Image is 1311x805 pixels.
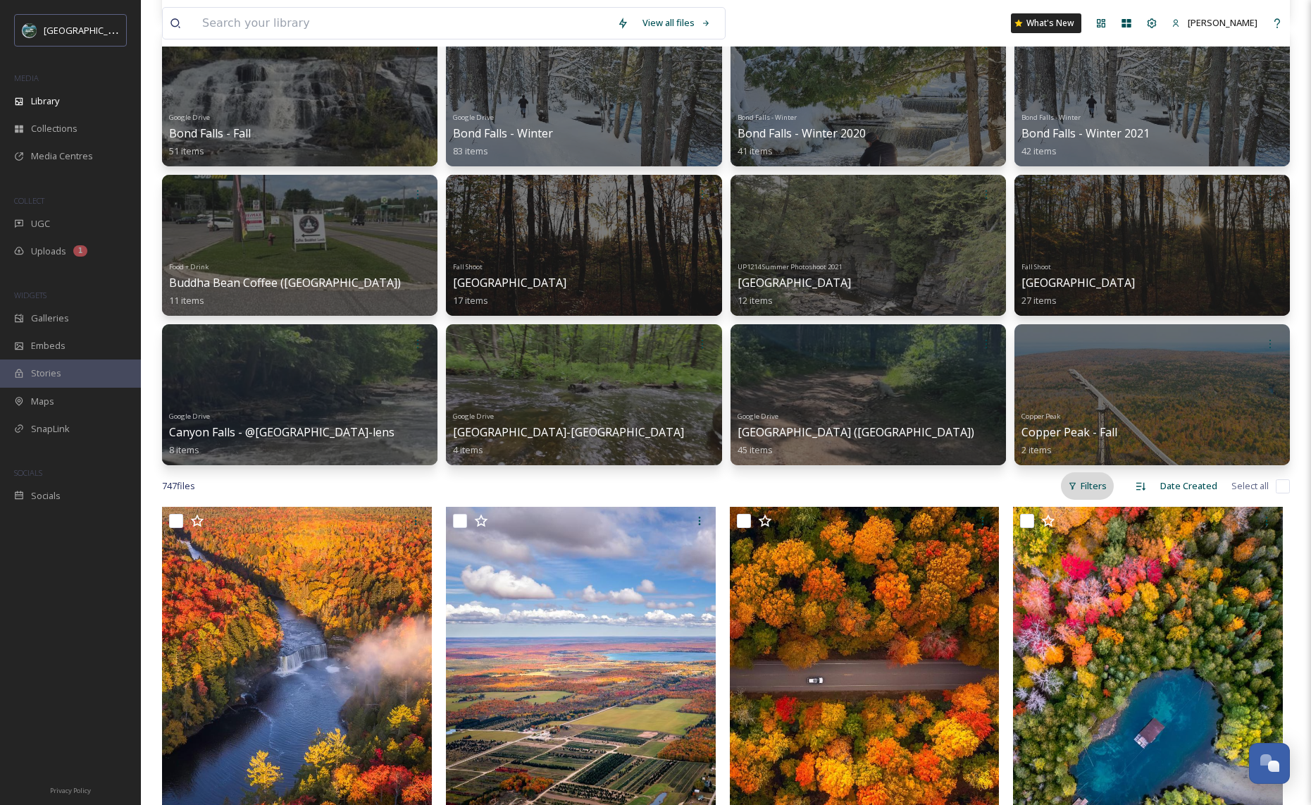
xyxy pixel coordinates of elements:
[31,395,54,408] span: Maps
[1021,125,1150,141] span: Bond Falls - Winter 2021
[169,443,199,456] span: 8 items
[1061,472,1114,500] div: Filters
[738,113,797,122] span: Bond Falls - Winter
[1021,259,1135,307] a: Fall Shoot[GEOGRAPHIC_DATA]27 items
[162,479,195,493] span: 747 file s
[453,275,566,290] span: [GEOGRAPHIC_DATA]
[738,109,866,157] a: Bond Falls - WinterBond Falls - Winter 202041 items
[1011,13,1081,33] a: What's New
[31,245,66,258] span: Uploads
[31,94,59,108] span: Library
[14,467,42,478] span: SOCIALS
[453,443,483,456] span: 4 items
[23,23,37,37] img: uplogo-summer%20bg.jpg
[195,8,610,39] input: Search your library
[738,408,974,456] a: Google Drive[GEOGRAPHIC_DATA] ([GEOGRAPHIC_DATA])45 items
[31,422,70,436] span: SnapLink
[1021,412,1060,421] span: Copper Peak
[453,412,494,421] span: Google Drive
[31,217,50,231] span: UGC
[44,23,181,37] span: [GEOGRAPHIC_DATA][US_STATE]
[1021,424,1117,440] span: Copper Peak - Fall
[14,195,44,206] span: COLLECT
[31,489,61,503] span: Socials
[1021,443,1052,456] span: 2 items
[453,259,566,307] a: Fall Shoot[GEOGRAPHIC_DATA]17 items
[1249,743,1290,784] button: Open Chat
[169,262,209,271] span: Food + Drink
[1021,113,1081,122] span: Bond Falls - Winter
[738,412,778,421] span: Google Drive
[14,290,46,300] span: WIDGETS
[738,275,851,290] span: [GEOGRAPHIC_DATA]
[31,339,66,352] span: Embeds
[453,408,684,456] a: Google Drive[GEOGRAPHIC_DATA]-[GEOGRAPHIC_DATA]4 items
[169,412,210,421] span: Google Drive
[50,781,91,798] a: Privacy Policy
[169,294,204,307] span: 11 items
[50,786,91,795] span: Privacy Policy
[169,145,204,157] span: 51 items
[1021,109,1150,157] a: Bond Falls - WinterBond Falls - Winter 202142 items
[1153,472,1224,500] div: Date Created
[453,109,553,157] a: Google DriveBond Falls - Winter83 items
[1021,262,1051,271] span: Fall Shoot
[738,145,773,157] span: 41 items
[453,424,684,440] span: [GEOGRAPHIC_DATA]-[GEOGRAPHIC_DATA]
[738,294,773,307] span: 12 items
[1231,479,1269,493] span: Select all
[635,9,718,37] a: View all files
[169,408,394,456] a: Google DriveCanyon Falls - @[GEOGRAPHIC_DATA]-lens8 items
[1021,408,1117,456] a: Copper PeakCopper Peak - Fall2 items
[31,312,69,325] span: Galleries
[1021,294,1057,307] span: 27 items
[1021,145,1057,157] span: 42 items
[169,275,401,290] span: Buddha Bean Coffee ([GEOGRAPHIC_DATA])
[453,145,488,157] span: 83 items
[453,125,553,141] span: Bond Falls - Winter
[453,294,488,307] span: 17 items
[31,367,61,380] span: Stories
[73,245,87,257] div: 1
[31,149,93,163] span: Media Centres
[169,424,394,440] span: Canyon Falls - @[GEOGRAPHIC_DATA]-lens
[453,262,483,271] span: Fall Shoot
[1164,9,1265,37] a: [PERSON_NAME]
[169,259,401,307] a: Food + DrinkBuddha Bean Coffee ([GEOGRAPHIC_DATA])11 items
[738,262,842,271] span: UP1214 Summer Photoshoot 2021
[738,125,866,141] span: Bond Falls - Winter 2020
[31,122,77,135] span: Collections
[169,109,251,157] a: Google DriveBond Falls - Fall51 items
[14,73,39,83] span: MEDIA
[169,113,210,122] span: Google Drive
[738,424,974,440] span: [GEOGRAPHIC_DATA] ([GEOGRAPHIC_DATA])
[1188,16,1257,29] span: [PERSON_NAME]
[453,113,494,122] span: Google Drive
[738,443,773,456] span: 45 items
[1021,275,1135,290] span: [GEOGRAPHIC_DATA]
[169,125,251,141] span: Bond Falls - Fall
[738,259,851,307] a: UP1214 Summer Photoshoot 2021[GEOGRAPHIC_DATA]12 items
